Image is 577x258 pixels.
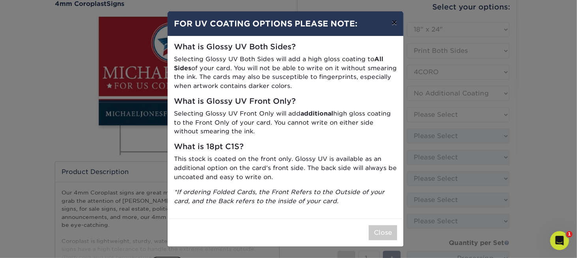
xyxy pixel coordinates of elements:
i: *If ordering Folded Cards, the Front Refers to the Outside of your card, and the Back refers to t... [174,188,385,205]
h4: FOR UV COATING OPTIONS PLEASE NOTE: [174,18,397,30]
strong: additional [301,110,333,117]
h5: What is Glossy UV Both Sides? [174,43,397,52]
span: 1 [566,231,573,237]
strong: All Sides [174,55,383,72]
p: This stock is coated on the front only. Glossy UV is available as an additional option on the car... [174,155,397,181]
button: Close [369,225,397,240]
h5: What is Glossy UV Front Only? [174,97,397,106]
p: Selecting Glossy UV Front Only will add high gloss coating to the Front Only of your card. You ca... [174,109,397,136]
button: × [385,11,403,34]
p: Selecting Glossy UV Both Sides will add a high gloss coating to of your card. You will not be abl... [174,55,397,91]
h5: What is 18pt C1S? [174,142,397,151]
iframe: Intercom live chat [550,231,569,250]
